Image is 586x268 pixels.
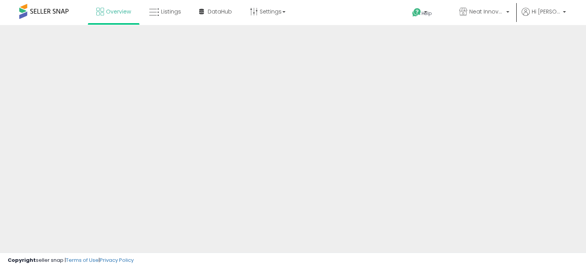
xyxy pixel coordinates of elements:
span: Overview [106,8,131,15]
div: seller snap | | [8,257,134,264]
span: Help [421,10,432,17]
a: Hi [PERSON_NAME] [522,8,566,25]
span: Listings [161,8,181,15]
span: Neat Innovations [469,8,504,15]
span: DataHub [208,8,232,15]
span: Hi [PERSON_NAME] [532,8,561,15]
strong: Copyright [8,256,36,264]
a: Privacy Policy [100,256,134,264]
a: Help [406,2,447,25]
i: Get Help [412,8,421,17]
a: Terms of Use [66,256,99,264]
